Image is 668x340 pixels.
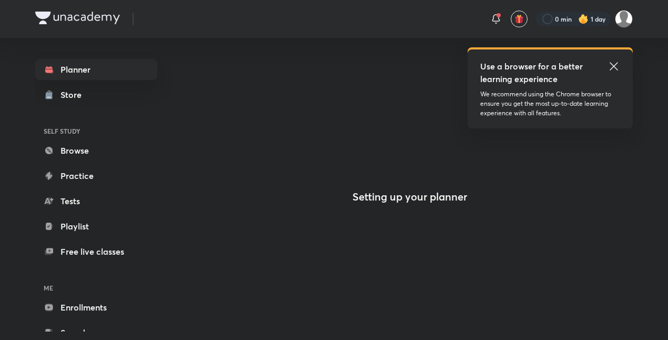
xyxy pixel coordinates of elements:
[352,191,467,203] h4: Setting up your planner
[35,84,157,105] a: Store
[35,279,157,297] h6: ME
[35,140,157,161] a: Browse
[615,10,633,28] img: Drashti Patel
[60,88,88,101] div: Store
[35,241,157,262] a: Free live classes
[35,165,157,186] a: Practice
[35,216,157,237] a: Playlist
[35,12,120,24] img: Company Logo
[35,191,157,212] a: Tests
[511,11,528,27] button: avatar
[35,59,157,80] a: Planner
[514,14,524,24] img: avatar
[35,297,157,318] a: Enrollments
[480,89,620,118] p: We recommend using the Chrome browser to ensure you get the most up-to-date learning experience w...
[480,60,585,85] h5: Use a browser for a better learning experience
[35,12,120,27] a: Company Logo
[35,122,157,140] h6: SELF STUDY
[578,14,589,24] img: streak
